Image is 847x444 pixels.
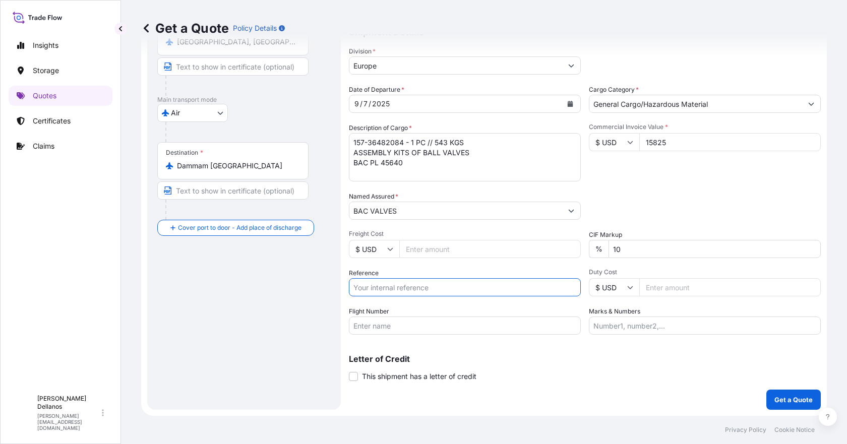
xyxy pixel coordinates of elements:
input: Type to search division [349,56,562,75]
input: Type amount [639,133,821,151]
a: Certificates [9,111,112,131]
a: Quotes [9,86,112,106]
input: Your internal reference [349,278,581,296]
button: Show suggestions [562,202,580,220]
p: Claims [33,141,54,151]
p: [PERSON_NAME][EMAIL_ADDRESS][DOMAIN_NAME] [37,413,100,431]
a: Cookie Notice [774,426,815,434]
div: month, [353,98,360,110]
span: Freight Cost [349,230,581,238]
div: year, [371,98,391,110]
input: Select a commodity type [589,95,802,113]
label: Description of Cargo [349,123,412,133]
label: Cargo Category [589,85,639,95]
span: Commercial Invoice Value [589,123,821,131]
a: Storage [9,60,112,81]
label: CIF Markup [589,230,622,240]
p: [PERSON_NAME] Dellanos [37,395,100,411]
a: Privacy Policy [725,426,766,434]
span: Duty Cost [589,268,821,276]
span: Date of Departure [349,85,404,95]
div: day, [362,98,369,110]
input: Text to appear on certificate [157,57,309,76]
input: Enter amount [399,240,581,258]
button: Select transport [157,104,228,122]
label: Reference [349,268,379,278]
button: Show suggestions [562,56,580,75]
button: Cover port to door - Add place of discharge [157,220,314,236]
input: Destination [177,161,296,171]
p: Get a Quote [141,20,229,36]
p: Storage [33,66,59,76]
p: Insights [33,40,58,50]
a: Insights [9,35,112,55]
button: Show suggestions [802,95,820,113]
p: Main transport mode [157,96,331,104]
span: This shipment has a letter of credit [362,371,476,382]
p: Get a Quote [774,395,813,405]
div: / [369,98,371,110]
p: Letter of Credit [349,355,821,363]
div: % [589,240,609,258]
div: / [360,98,362,110]
input: Text to appear on certificate [157,181,309,200]
a: Claims [9,136,112,156]
p: Quotes [33,91,56,101]
label: Named Assured [349,192,398,202]
span: Cover port to door - Add place of discharge [178,223,301,233]
input: Enter amount [639,278,821,296]
label: Flight Number [349,306,389,316]
input: Enter percentage [609,240,821,258]
div: Destination [166,149,203,157]
input: Number1, number2,... [589,316,821,335]
label: Marks & Numbers [589,306,640,316]
button: Calendar [562,96,578,112]
p: Certificates [33,116,71,126]
button: Get a Quote [766,390,821,410]
p: Policy Details [233,23,277,33]
span: Air [171,108,180,118]
input: Full name [349,202,562,220]
span: S [20,408,26,418]
input: Enter name [349,316,581,335]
